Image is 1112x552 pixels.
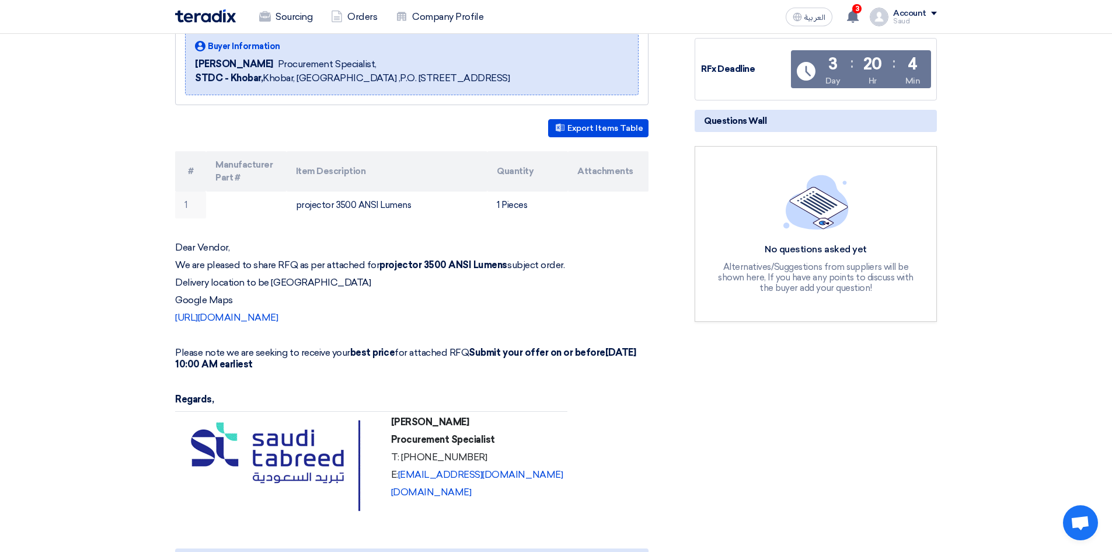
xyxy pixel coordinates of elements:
[391,487,472,498] a: [DOMAIN_NAME]
[850,53,853,74] div: :
[1063,505,1098,540] a: Open chat
[905,75,921,87] div: Min
[195,71,510,85] span: Khobar, [GEOGRAPHIC_DATA] ,P.O. [STREET_ADDRESS]
[180,416,382,515] img: I4IRbxIBg0YhIjQkQlChGJTVQipArAAA9CsYfxiUIEgGhFLnbRi18EYxjFOEYyltGMZyxfQAAAOw==
[717,262,915,293] div: Alternatives/Suggestions from suppliers will be shown here, If you have any points to discuss wit...
[487,151,568,192] th: Quantity
[893,18,937,25] div: Saud
[175,151,206,192] th: #
[391,434,495,445] strong: Procurement Specialist
[828,56,838,72] div: 3
[487,192,568,219] td: 1 Pieces
[278,57,377,71] span: Procurement Specialist,
[391,452,563,463] p: T: [PHONE_NUMBER]
[175,294,649,306] p: Google Maps
[391,416,469,428] strong: [PERSON_NAME]
[870,8,888,26] img: profile_test.png
[717,244,915,256] div: No questions asked yet
[893,9,926,19] div: Account
[175,259,649,271] p: We are pleased to share RFQ as per attached for subject order.
[206,151,287,192] th: Manufacturer Part #
[869,75,877,87] div: Hr
[391,469,563,481] p: E:
[783,175,849,230] img: empty_state_list.svg
[175,347,649,370] p: Please note we are seeking to receive your for attached RFQ
[386,4,493,30] a: Company Profile
[704,114,766,127] span: Questions Wall
[175,277,649,289] p: Delivery location to be [GEOGRAPHIC_DATA]
[250,4,322,30] a: Sourcing
[398,469,563,480] a: [EMAIL_ADDRESS][DOMAIN_NAME]
[175,9,236,23] img: Teradix logo
[175,394,214,405] strong: Regards,
[863,56,882,72] div: 20
[908,56,918,72] div: 4
[701,63,789,76] div: RFx Deadline
[195,57,273,71] span: [PERSON_NAME]
[287,151,488,192] th: Item Description
[893,53,895,74] div: :
[804,13,825,22] span: العربية
[208,40,280,53] span: Buyer Information
[852,4,862,13] span: 3
[195,72,263,84] b: STDC - Khobar,
[548,119,649,137] button: Export Items Table
[786,8,832,26] button: العربية
[175,192,206,219] td: 1
[379,259,507,270] strong: projector 3500 ANSI Lumens
[825,75,841,87] div: Day
[175,312,278,323] a: [URL][DOMAIN_NAME]
[350,347,395,358] strong: best price
[175,242,649,254] p: Dear Vendor,
[322,4,386,30] a: Orders
[175,347,636,370] strong: Submit your offer on or before[DATE] 10:00 AM earliest
[568,151,649,192] th: Attachments
[287,192,488,219] td: projector 3500 ANSI Lumens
